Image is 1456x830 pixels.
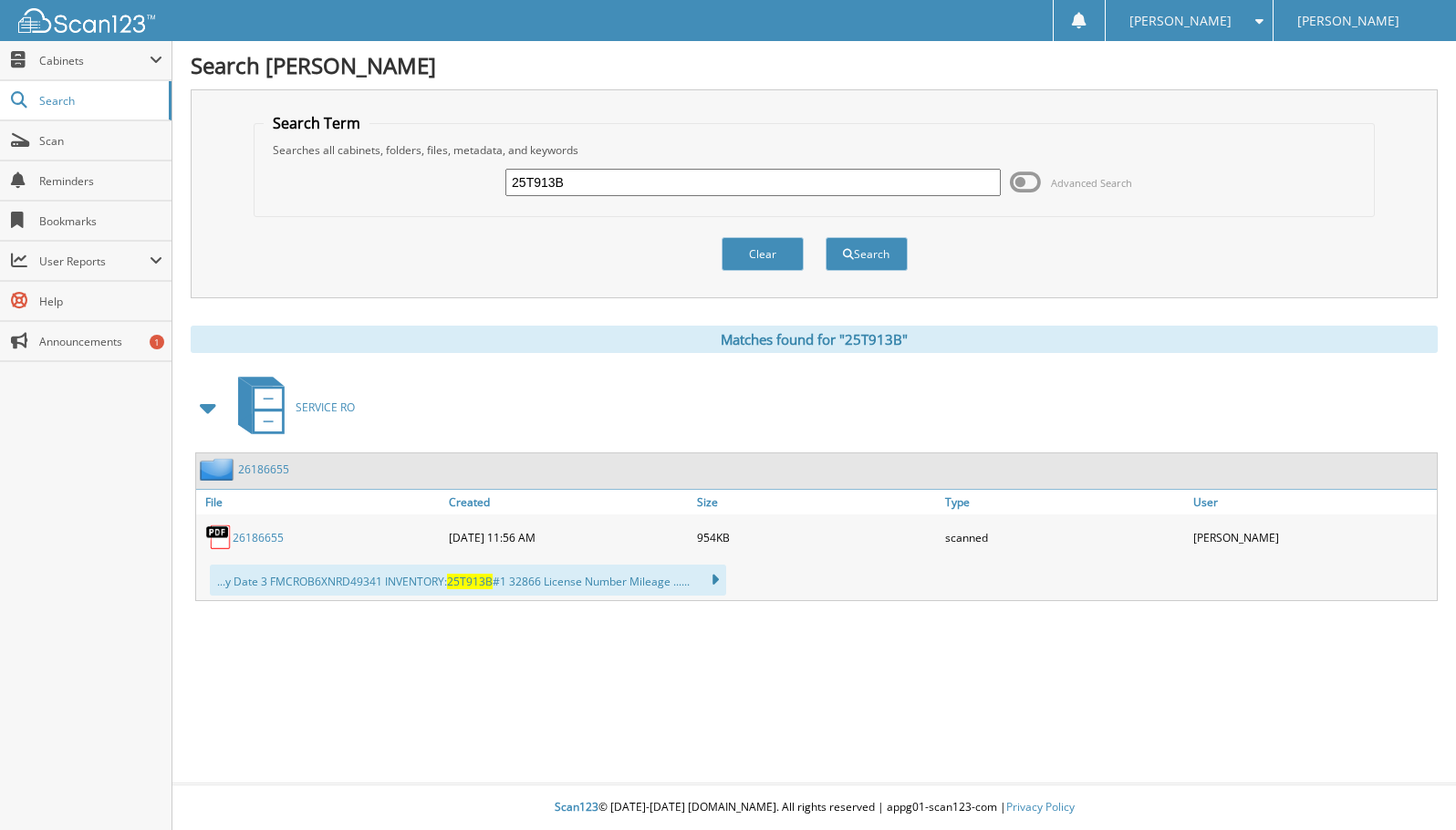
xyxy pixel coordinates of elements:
div: ...y Date 3 FMCROB6XNRD49341 INVENTORY: #1 32866 License Number Mileage ...... [210,565,726,596]
a: SERVICE RO [227,371,355,443]
a: Size [692,490,941,514]
span: [PERSON_NAME] [1297,16,1399,26]
iframe: Chat Widget [1365,742,1456,830]
h1: Search [PERSON_NAME] [191,50,1438,80]
span: [PERSON_NAME] [1129,16,1232,26]
span: SERVICE RO [296,399,355,415]
span: Search [39,93,160,109]
span: Bookmarks [39,213,162,229]
img: folder2.png [200,458,238,481]
div: © [DATE]-[DATE] [DOMAIN_NAME]. All rights reserved | appg01-scan123-com | [172,785,1456,830]
a: Privacy Policy [1006,799,1075,814]
div: scanned [941,519,1189,555]
span: Scan [39,133,162,149]
button: Search [826,237,908,271]
img: PDF.png [205,524,233,551]
a: User [1189,490,1437,514]
a: 26186655 [233,530,284,545]
div: Searches all cabinets, folders, files, metadata, and keywords [264,142,1364,158]
legend: Search Term [264,113,369,133]
div: 954KB [692,519,941,555]
a: File [196,490,444,514]
div: [DATE] 11:56 AM [444,519,692,555]
span: 25T913B [447,574,493,589]
img: scan123-logo-white.svg [18,8,155,33]
span: Scan123 [555,799,598,814]
span: Help [39,294,162,309]
a: 26186655 [238,462,289,477]
button: Clear [722,237,804,271]
div: 1 [150,335,164,349]
span: Cabinets [39,53,150,68]
span: User Reports [39,254,150,269]
div: [PERSON_NAME] [1189,519,1437,555]
span: Announcements [39,334,162,349]
span: Reminders [39,173,162,189]
span: Advanced Search [1051,176,1132,190]
div: Matches found for "25T913B" [191,326,1438,353]
a: Created [444,490,692,514]
a: Type [941,490,1189,514]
